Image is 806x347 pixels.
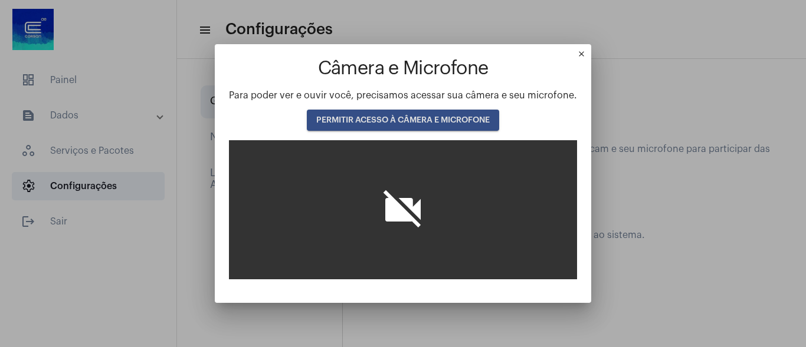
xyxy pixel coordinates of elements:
button: PERMITIR ACESSO À CÂMERA E MICROFONE [307,110,499,131]
span: PERMITIR ACESSO À CÂMERA E MICROFONE [316,116,490,124]
h1: Câmera e Microfone [229,58,577,79]
i: videocam_off [379,186,427,233]
span: Para poder ver e ouvir você, precisamos acessar sua câmera e seu microfone. [229,91,577,100]
mat-icon: close [577,49,591,64]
